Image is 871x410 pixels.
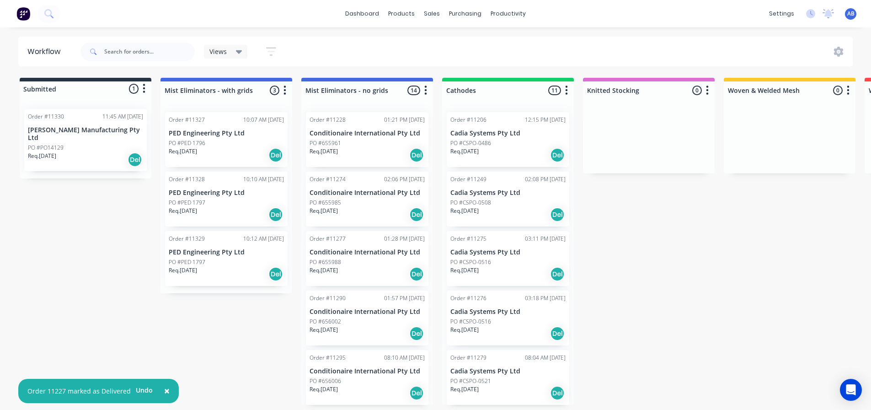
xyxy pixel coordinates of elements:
p: Req. [DATE] [450,147,479,156]
p: Req. [DATE] [310,326,338,334]
p: PO #CSPO-0516 [450,258,491,266]
div: Order #11274 [310,175,346,183]
p: Cadia Systems Pty Ltd [450,189,566,197]
div: Order #11206 [450,116,486,124]
div: purchasing [444,7,486,21]
div: Del [128,152,142,167]
div: Order #11327 [169,116,205,124]
img: Factory [16,7,30,21]
div: Del [550,267,565,281]
div: Order #11330 [28,113,64,121]
p: PO #PED 1797 [169,258,205,266]
p: Req. [DATE] [310,266,338,275]
div: Order #1132910:12 AM [DATE]PED Engineering Pty LtdPO #PED 1797Req.[DATE]Del [165,231,288,286]
p: PO #PED 1796 [169,139,205,147]
div: 08:04 AM [DATE] [525,354,566,362]
div: 01:57 PM [DATE] [384,294,425,302]
div: Order #1127503:11 PM [DATE]Cadia Systems Pty LtdPO #CSPO-0516Req.[DATE]Del [447,231,569,286]
div: settings [764,7,799,21]
p: PO #CSPO-0508 [450,199,491,207]
p: Req. [DATE] [310,385,338,394]
div: Del [268,148,283,162]
div: Del [409,148,424,162]
div: Del [550,386,565,400]
div: 08:10 AM [DATE] [384,354,425,362]
p: Req. [DATE] [310,147,338,156]
p: Conditionaire International Pty Ltd [310,367,425,375]
div: Order #1124902:08 PM [DATE]Cadia Systems Pty LtdPO #CSPO-0508Req.[DATE]Del [447,172,569,227]
p: PO #CSPO-0516 [450,318,491,326]
div: Del [409,326,424,341]
p: Req. [DATE] [310,207,338,215]
div: Del [550,326,565,341]
div: Del [409,207,424,222]
div: 03:11 PM [DATE] [525,235,566,243]
p: Conditionaire International Pty Ltd [310,189,425,197]
p: Cadia Systems Pty Ltd [450,248,566,256]
p: Conditionaire International Pty Ltd [310,248,425,256]
div: Order #11328 [169,175,205,183]
div: 10:07 AM [DATE] [243,116,284,124]
p: PO #655961 [310,139,341,147]
p: PED Engineering Pty Ltd [169,248,284,256]
div: Order #1127402:06 PM [DATE]Conditionaire International Pty LtdPO #655985Req.[DATE]Del [306,172,428,227]
p: Req. [DATE] [450,266,479,275]
div: Order #1133011:45 AM [DATE][PERSON_NAME] Manufacturing Pty LtdPO #PO14129Req.[DATE]Del [24,109,147,171]
div: 02:06 PM [DATE] [384,175,425,183]
div: Order #11228 [310,116,346,124]
span: AB [847,10,855,18]
p: PED Engineering Pty Ltd [169,129,284,137]
p: Cadia Systems Pty Ltd [450,367,566,375]
p: Req. [DATE] [450,207,479,215]
div: 12:15 PM [DATE] [525,116,566,124]
p: PED Engineering Pty Ltd [169,189,284,197]
p: PO #CSPO-0486 [450,139,491,147]
p: Req. [DATE] [28,152,56,160]
div: productivity [486,7,530,21]
p: Req. [DATE] [169,207,197,215]
p: PO #655988 [310,258,341,266]
button: Undo [131,383,158,397]
div: Order #11290 [310,294,346,302]
div: Order #11279 [450,354,486,362]
button: Close [155,380,179,402]
div: Order #11295 [310,354,346,362]
div: Del [409,386,424,400]
div: 02:08 PM [DATE] [525,175,566,183]
p: Cadia Systems Pty Ltd [450,129,566,137]
div: Open Intercom Messenger [840,379,862,401]
span: Views [209,47,227,56]
div: 10:12 AM [DATE] [243,235,284,243]
p: Conditionaire International Pty Ltd [310,129,425,137]
div: Order #1132810:10 AM [DATE]PED Engineering Pty LtdPO #PED 1797Req.[DATE]Del [165,172,288,227]
div: Order #11277 [310,235,346,243]
div: 11:45 AM [DATE] [102,113,143,121]
input: Search for orders... [104,43,195,61]
p: Cadia Systems Pty Ltd [450,308,566,316]
div: Order #1129508:10 AM [DATE]Conditionaire International Pty LtdPO #656006Req.[DATE]Del [306,350,428,405]
p: Req. [DATE] [450,326,479,334]
div: Del [268,207,283,222]
p: Req. [DATE] [450,385,479,394]
p: PO #655985 [310,199,341,207]
p: [PERSON_NAME] Manufacturing Pty Ltd [28,126,143,142]
div: Order #1127908:04 AM [DATE]Cadia Systems Pty LtdPO #CSPO-0521Req.[DATE]Del [447,350,569,405]
div: Order #11276 [450,294,486,302]
div: products [384,7,419,21]
p: PO #PED 1797 [169,199,205,207]
div: Order #11275 [450,235,486,243]
a: dashboard [341,7,384,21]
div: Order #1132710:07 AM [DATE]PED Engineering Pty LtdPO #PED 1796Req.[DATE]Del [165,112,288,167]
div: Order #1127603:18 PM [DATE]Cadia Systems Pty LtdPO #CSPO-0516Req.[DATE]Del [447,291,569,345]
div: sales [419,7,444,21]
p: Conditionaire International Pty Ltd [310,308,425,316]
div: Order #1127701:28 PM [DATE]Conditionaire International Pty LtdPO #655988Req.[DATE]Del [306,231,428,286]
div: Order #11329 [169,235,205,243]
div: Del [550,207,565,222]
p: PO #PO14129 [28,144,64,152]
div: Order #1120612:15 PM [DATE]Cadia Systems Pty LtdPO #CSPO-0486Req.[DATE]Del [447,112,569,167]
div: 03:18 PM [DATE] [525,294,566,302]
div: Del [550,148,565,162]
div: Order #11249 [450,175,486,183]
div: Del [268,267,283,281]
